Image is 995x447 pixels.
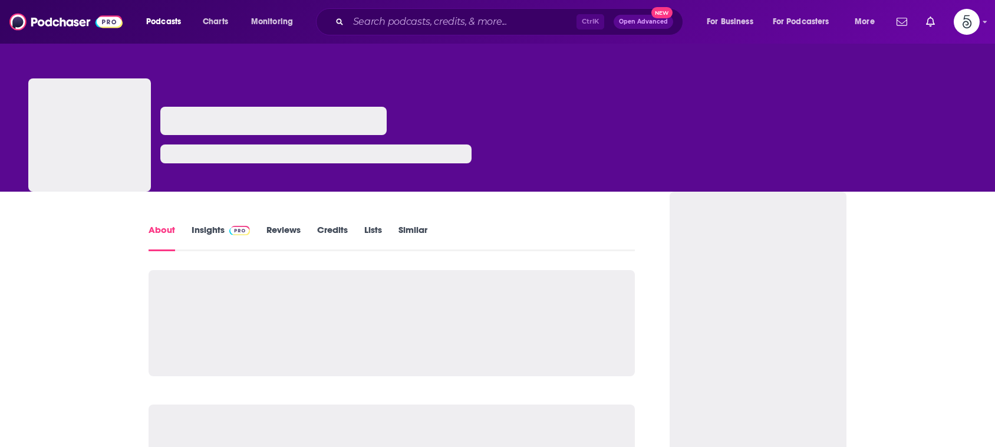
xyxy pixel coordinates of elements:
input: Search podcasts, credits, & more... [348,12,576,31]
img: Podchaser Pro [229,226,250,235]
span: Logged in as Spiral5-G2 [954,9,980,35]
button: open menu [765,12,846,31]
a: Charts [195,12,235,31]
span: Charts [203,14,228,30]
span: For Business [707,14,753,30]
button: open menu [138,12,196,31]
div: Search podcasts, credits, & more... [327,8,694,35]
span: Podcasts [146,14,181,30]
span: Ctrl K [576,14,604,29]
img: User Profile [954,9,980,35]
a: Credits [317,224,348,251]
button: open menu [243,12,308,31]
button: Show profile menu [954,9,980,35]
a: Lists [364,224,382,251]
img: Podchaser - Follow, Share and Rate Podcasts [9,11,123,33]
a: Show notifications dropdown [921,12,940,32]
a: About [149,224,175,251]
span: Open Advanced [619,19,668,25]
span: For Podcasters [773,14,829,30]
button: open menu [699,12,768,31]
a: Show notifications dropdown [892,12,912,32]
button: open menu [846,12,889,31]
a: Reviews [266,224,301,251]
a: InsightsPodchaser Pro [192,224,250,251]
button: Open AdvancedNew [614,15,673,29]
span: Monitoring [251,14,293,30]
a: Similar [398,224,427,251]
span: More [855,14,875,30]
span: New [651,7,673,18]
